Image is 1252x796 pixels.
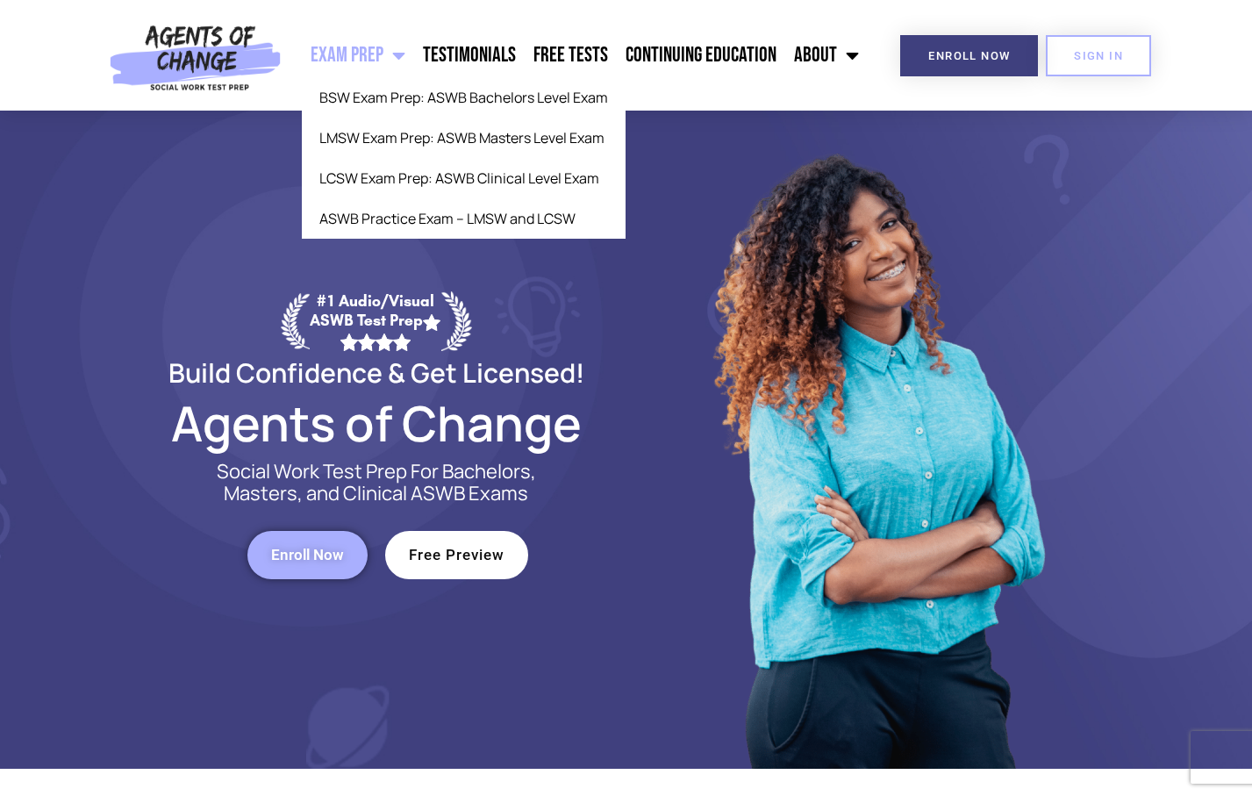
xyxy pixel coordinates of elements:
a: Enroll Now [900,35,1038,76]
span: Enroll Now [271,548,344,563]
img: Website Image 1 (1) [701,111,1052,769]
a: BSW Exam Prep: ASWB Bachelors Level Exam [302,77,626,118]
span: Enroll Now [928,50,1010,61]
a: Exam Prep [302,33,414,77]
a: Enroll Now [247,531,368,579]
a: SIGN IN [1046,35,1151,76]
a: LMSW Exam Prep: ASWB Masters Level Exam [302,118,626,158]
a: ASWB Practice Exam – LMSW and LCSW [302,198,626,239]
a: Testimonials [414,33,525,77]
nav: Menu [290,33,867,77]
ul: Exam Prep [302,77,626,239]
p: Social Work Test Prep For Bachelors, Masters, and Clinical ASWB Exams [197,461,556,505]
span: Free Preview [409,548,504,563]
a: Free Tests [525,33,617,77]
a: About [785,33,868,77]
h2: Agents of Change [126,403,626,443]
a: Continuing Education [617,33,785,77]
div: #1 Audio/Visual ASWB Test Prep [310,291,441,350]
h2: Build Confidence & Get Licensed! [126,360,626,385]
span: SIGN IN [1074,50,1123,61]
a: Free Preview [385,531,528,579]
a: LCSW Exam Prep: ASWB Clinical Level Exam [302,158,626,198]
